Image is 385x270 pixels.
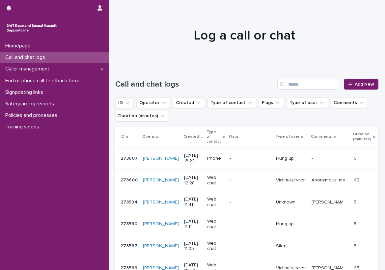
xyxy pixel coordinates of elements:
img: rhQMoQhaT3yELyF149Cw [5,21,58,35]
p: [DATE] 11:11 [184,219,202,230]
p: Signposting links [3,89,48,95]
p: 273590 [121,220,139,227]
p: Anonymous, mentioned experiencing sexual violence perpetrated by their ex-partner, explored thoug... [312,176,350,183]
p: Victim/survivor [276,177,306,183]
p: Hung up [276,156,306,161]
p: Created [183,133,199,140]
p: Operator [142,133,160,140]
p: 273594 [121,198,139,205]
p: [DATE] 13:22 [184,153,202,164]
p: Web chat [207,175,224,186]
h1: Log a call or chat [115,28,373,43]
p: Type of user [275,133,299,140]
p: - [230,221,271,227]
p: Hung up [276,221,306,227]
p: Type of contact [206,128,221,145]
p: Safeguarding records [3,101,59,107]
p: Web chat [207,197,224,208]
p: 273587 [121,242,139,249]
p: Flags [229,133,239,140]
p: - [230,200,271,205]
span: Add New [355,82,374,87]
button: ID [115,97,134,108]
a: [PERSON_NAME] [143,221,179,227]
p: Comments [311,133,332,140]
button: Operator [136,97,170,108]
a: Add New [344,79,378,90]
p: Silent [276,243,306,249]
a: [PERSON_NAME] [143,243,179,249]
button: Type of user [287,97,328,108]
p: End of phone call feedback form [3,78,85,84]
p: 273607 [121,154,139,161]
p: Policies and processes [3,112,63,119]
p: 273600 [121,176,139,183]
button: Comments [331,97,368,108]
button: Duration (minutes) [115,111,169,121]
p: Call and chat logs [3,54,50,61]
h1: Call and chat logs [115,80,275,89]
p: - [312,242,314,249]
p: Web chat [207,219,224,230]
p: 5 [354,198,358,205]
p: [DATE] 12:28 [184,175,202,186]
p: - [230,243,271,249]
p: 0 [354,154,358,161]
p: - [230,177,271,183]
p: - [312,220,314,227]
a: [PERSON_NAME] [143,200,179,205]
a: [PERSON_NAME] [143,156,179,161]
p: Phone [207,156,224,161]
a: [PERSON_NAME] [143,177,179,183]
p: Training videos [3,124,44,130]
p: [DATE] 11:41 [184,197,202,208]
button: Type of contact [207,97,256,108]
p: - [312,154,314,161]
p: [DATE] 11:05 [184,241,202,252]
p: Duration (minutes) [353,131,371,143]
p: - [230,156,271,161]
p: 42 [354,176,361,183]
p: Caller management [3,66,55,72]
p: ID [121,133,124,140]
button: Flags [259,97,284,108]
p: Homepage [3,43,36,49]
p: 5 [354,220,358,227]
p: Susan, operator said the opening message and chat disconnected. [312,198,350,205]
button: Created [173,97,205,108]
input: Search [277,79,340,90]
p: Web chat [207,241,224,252]
p: 3 [354,242,358,249]
p: Unknown [276,200,306,205]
